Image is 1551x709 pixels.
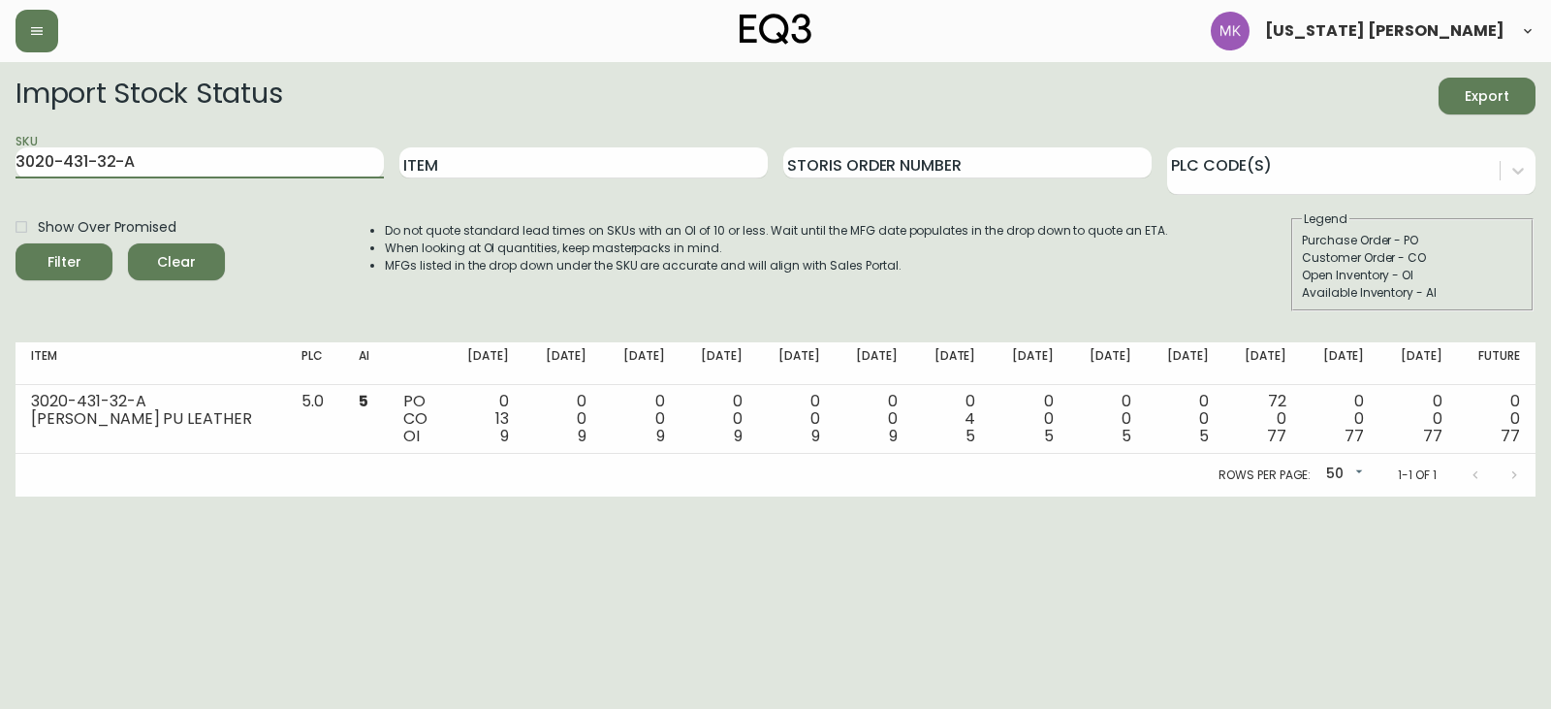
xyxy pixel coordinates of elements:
span: Show Over Promised [38,217,176,238]
th: [DATE] [1379,342,1457,385]
div: Available Inventory - AI [1302,284,1523,302]
th: [DATE] [913,342,991,385]
img: ea5e0531d3ed94391639a5d1768dbd68 [1211,12,1250,50]
th: [DATE] [1224,342,1302,385]
p: Rows per page: [1219,467,1311,484]
th: AI [343,342,388,385]
div: 0 0 [1162,393,1209,445]
span: 5 [359,390,368,412]
td: 5.0 [286,385,343,454]
div: 72 0 [1240,393,1286,445]
div: [PERSON_NAME] PU LEATHER [31,410,270,428]
div: 50 [1318,459,1367,491]
th: [DATE] [1069,342,1147,385]
span: 77 [1345,425,1364,447]
span: Export [1454,84,1520,109]
th: PLC [286,342,343,385]
span: 77 [1423,425,1442,447]
th: [DATE] [1302,342,1379,385]
img: logo [740,14,811,45]
th: [DATE] [758,342,836,385]
div: 0 0 [851,393,898,445]
span: 77 [1501,425,1520,447]
h2: Import Stock Status [16,78,282,114]
div: 3020-431-32-A [31,393,270,410]
p: 1-1 of 1 [1398,467,1437,484]
div: 0 0 [696,393,743,445]
span: 77 [1267,425,1286,447]
span: 9 [734,425,743,447]
span: [US_STATE] [PERSON_NAME] [1265,23,1504,39]
div: 0 0 [617,393,664,445]
div: 0 0 [1395,393,1441,445]
li: Do not quote standard lead times on SKUs with an OI of 10 or less. Wait until the MFG date popula... [385,222,1168,240]
th: [DATE] [1147,342,1224,385]
span: 5 [965,425,975,447]
th: [DATE] [447,342,524,385]
div: 0 0 [774,393,820,445]
button: Export [1439,78,1535,114]
th: [DATE] [602,342,680,385]
div: 0 0 [1085,393,1131,445]
th: [DATE] [524,342,602,385]
th: Item [16,342,286,385]
li: When looking at OI quantities, keep masterpacks in mind. [385,240,1168,257]
span: 5 [1199,425,1209,447]
th: [DATE] [836,342,913,385]
div: 0 0 [540,393,586,445]
div: Purchase Order - PO [1302,232,1523,249]
span: 9 [578,425,586,447]
th: [DATE] [991,342,1068,385]
th: Future [1458,342,1535,385]
div: 0 4 [929,393,975,445]
th: [DATE] [681,342,758,385]
div: 0 0 [1006,393,1053,445]
div: 0 13 [462,393,509,445]
button: Clear [128,243,225,280]
span: 5 [1044,425,1054,447]
legend: Legend [1302,210,1349,228]
span: 9 [500,425,509,447]
li: MFGs listed in the drop down under the SKU are accurate and will align with Sales Portal. [385,257,1168,274]
div: Open Inventory - OI [1302,267,1523,284]
span: 9 [811,425,820,447]
div: 0 0 [1317,393,1364,445]
span: 9 [656,425,665,447]
div: Customer Order - CO [1302,249,1523,267]
span: 9 [889,425,898,447]
span: OI [403,425,420,447]
span: Clear [143,250,209,274]
div: PO CO [403,393,431,445]
span: 5 [1122,425,1131,447]
button: Filter [16,243,112,280]
div: 0 0 [1473,393,1520,445]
